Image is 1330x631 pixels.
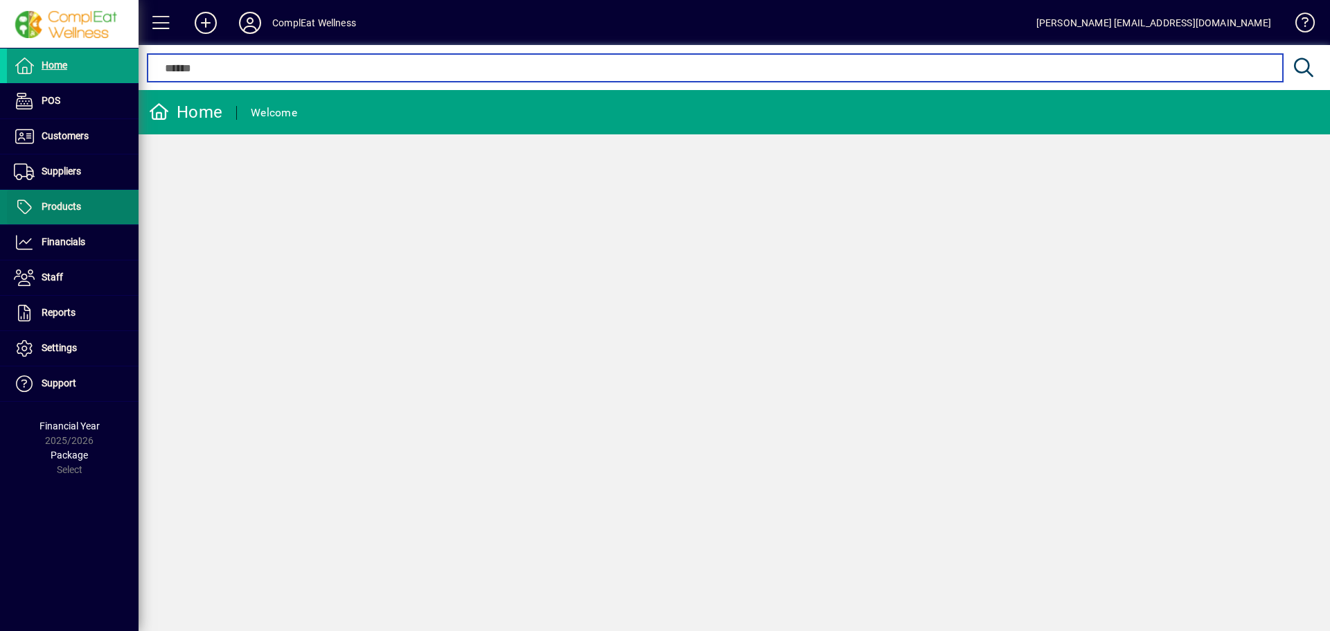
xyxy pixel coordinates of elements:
a: Suppliers [7,154,139,189]
span: Home [42,60,67,71]
button: Profile [228,10,272,35]
span: Financial Year [39,420,100,432]
span: Products [42,201,81,212]
span: Settings [42,342,77,353]
a: Financials [7,225,139,260]
a: Knowledge Base [1285,3,1313,48]
span: Staff [42,272,63,283]
a: Reports [7,296,139,330]
a: Customers [7,119,139,154]
div: Welcome [251,102,297,124]
div: [PERSON_NAME] [EMAIL_ADDRESS][DOMAIN_NAME] [1036,12,1271,34]
button: Add [184,10,228,35]
a: POS [7,84,139,118]
span: POS [42,95,60,106]
a: Support [7,366,139,401]
div: Home [149,101,222,123]
div: ComplEat Wellness [272,12,356,34]
span: Support [42,377,76,389]
span: Package [51,450,88,461]
span: Reports [42,307,76,318]
span: Suppliers [42,166,81,177]
a: Products [7,190,139,224]
span: Financials [42,236,85,247]
span: Customers [42,130,89,141]
a: Settings [7,331,139,366]
a: Staff [7,260,139,295]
